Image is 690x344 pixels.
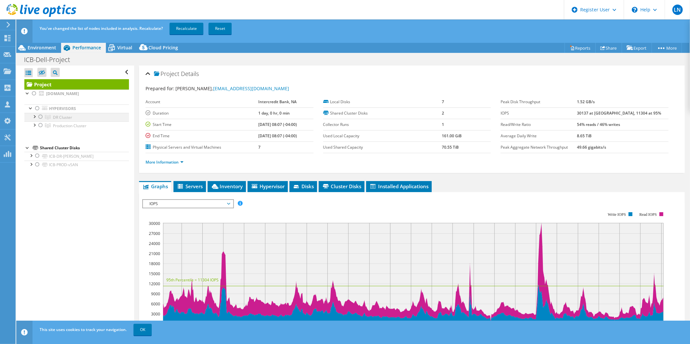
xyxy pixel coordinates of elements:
span: Graphs [142,183,168,190]
b: 70.55 TiB [442,144,459,150]
a: Share [595,43,622,53]
b: 8.65 TiB [577,133,592,139]
span: Disks [293,183,314,190]
text: Read IOPS [639,212,657,217]
b: 7 [258,144,261,150]
span: IOPS [146,200,230,208]
a: More Information [146,159,184,165]
text: 30000 [149,221,160,226]
label: Account [146,99,258,105]
a: Reports [565,43,596,53]
span: Servers [177,183,203,190]
text: 21000 [149,251,160,256]
text: 12000 [149,281,160,287]
b: Intercredit Bank, NA [258,99,297,104]
label: Peak Aggregate Network Throughput [501,144,577,151]
a: Export [622,43,652,53]
a: Project [24,79,129,90]
text: 9000 [151,291,160,297]
label: Peak Disk Throughput [501,99,577,105]
span: LN [672,5,683,15]
b: [DATE] 08:07 (-04:00) [258,122,297,127]
b: 1.52 GB/s [577,99,595,104]
a: [DOMAIN_NAME] [24,90,129,98]
label: Start Time [146,121,258,128]
label: Used Local Capacity [323,133,442,139]
text: 15000 [149,271,160,276]
span: Project [154,71,179,77]
span: DR Cluster [53,115,72,120]
text: 27000 [149,231,160,236]
b: 1 [442,122,444,127]
b: 1 day, 0 hr, 0 min [258,110,290,116]
b: 54% reads / 46% writes [577,122,620,127]
a: Reset [209,23,232,34]
a: Recalculate [170,23,203,34]
a: Hypervisors [24,104,129,113]
span: Virtual [117,44,132,51]
label: Shared Cluster Disks [323,110,442,117]
b: 30137 at [GEOGRAPHIC_DATA], 11304 at 95% [577,110,661,116]
span: Production Cluster [53,123,86,129]
span: This site uses cookies to track your navigation. [40,327,127,332]
text: 6000 [151,301,160,307]
b: 7 [442,99,444,104]
h1: ICB-Dell-Project [21,56,80,63]
text: 95th Percentile = 11304 IOPS [166,277,219,283]
span: Installed Applications [369,183,428,190]
b: [DOMAIN_NAME] [46,91,79,96]
label: Collector Runs [323,121,442,128]
svg: \n [632,7,638,13]
span: [PERSON_NAME], [175,85,289,92]
b: [DATE] 08:07 (-04:00) [258,133,297,139]
b: 49.66 gigabits/s [577,144,607,150]
span: Inventory [211,183,243,190]
span: Environment [28,44,56,51]
span: You've changed the list of nodes included in analysis. Recalculate? [40,26,163,31]
label: Physical Servers and Virtual Machines [146,144,258,151]
a: OK [134,324,152,336]
label: Average Daily Write [501,133,577,139]
a: ICB-PROD-vSAN [24,161,129,169]
span: Cluster Disks [322,183,361,190]
b: 2 [442,110,444,116]
span: Details [181,70,199,78]
a: ICB-DR-[PERSON_NAME] [24,152,129,160]
b: 161.00 GiB [442,133,462,139]
text: 18000 [149,261,160,266]
label: End Time [146,133,258,139]
label: Prepared for: [146,85,174,92]
label: IOPS [501,110,577,117]
a: DR Cluster [24,113,129,121]
label: Used Shared Capacity [323,144,442,151]
div: Shared Cluster Disks [40,144,129,152]
text: 24000 [149,241,160,246]
a: More [652,43,682,53]
label: Read/Write Ratio [501,121,577,128]
span: Cloud Pricing [148,44,178,51]
span: Hypervisor [251,183,285,190]
label: Local Disks [323,99,442,105]
text: Write IOPS [608,212,626,217]
a: [EMAIL_ADDRESS][DOMAIN_NAME] [213,85,289,92]
text: 3000 [151,311,160,317]
a: Production Cluster [24,121,129,130]
label: Duration [146,110,258,117]
span: Performance [72,44,101,51]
